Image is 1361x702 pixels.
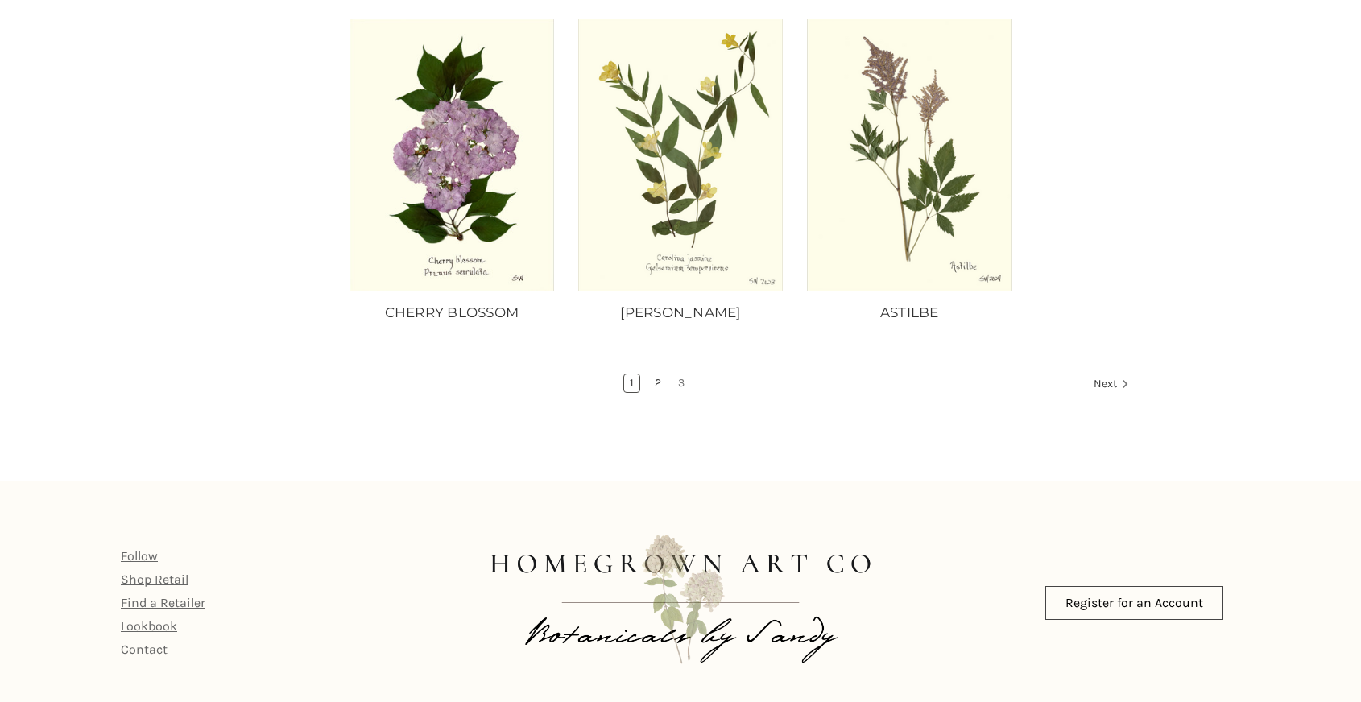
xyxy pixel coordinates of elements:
a: Lookbook [121,618,177,634]
img: Unframed [806,19,1013,291]
a: Follow [121,548,158,564]
a: CAROLINA JASMINE, Price range from $10.00 to $235.00 [577,19,784,291]
a: Page 1 of 3 [624,374,639,392]
img: Unframed [577,19,784,291]
a: Contact [121,642,168,657]
a: ASTILBE, Price range from $10.00 to $235.00 [806,19,1013,291]
a: ASTILBE, Price range from $10.00 to $235.00 [804,303,1016,324]
a: CAROLINA JASMINE, Price range from $10.00 to $235.00 [574,303,786,324]
a: Next [1088,374,1129,395]
a: Find a Retailer [121,595,205,610]
a: CHERRY BLOSSOM, Price range from $10.00 to $235.00 [345,303,557,324]
a: Shop Retail [121,572,188,587]
img: Unframed [348,19,555,291]
a: Page 3 of 3 [672,374,690,392]
nav: pagination [231,374,1130,396]
a: Register for an Account [1045,586,1223,620]
a: CHERRY BLOSSOM, Price range from $10.00 to $235.00 [348,19,555,291]
a: Page 2 of 3 [649,374,667,392]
